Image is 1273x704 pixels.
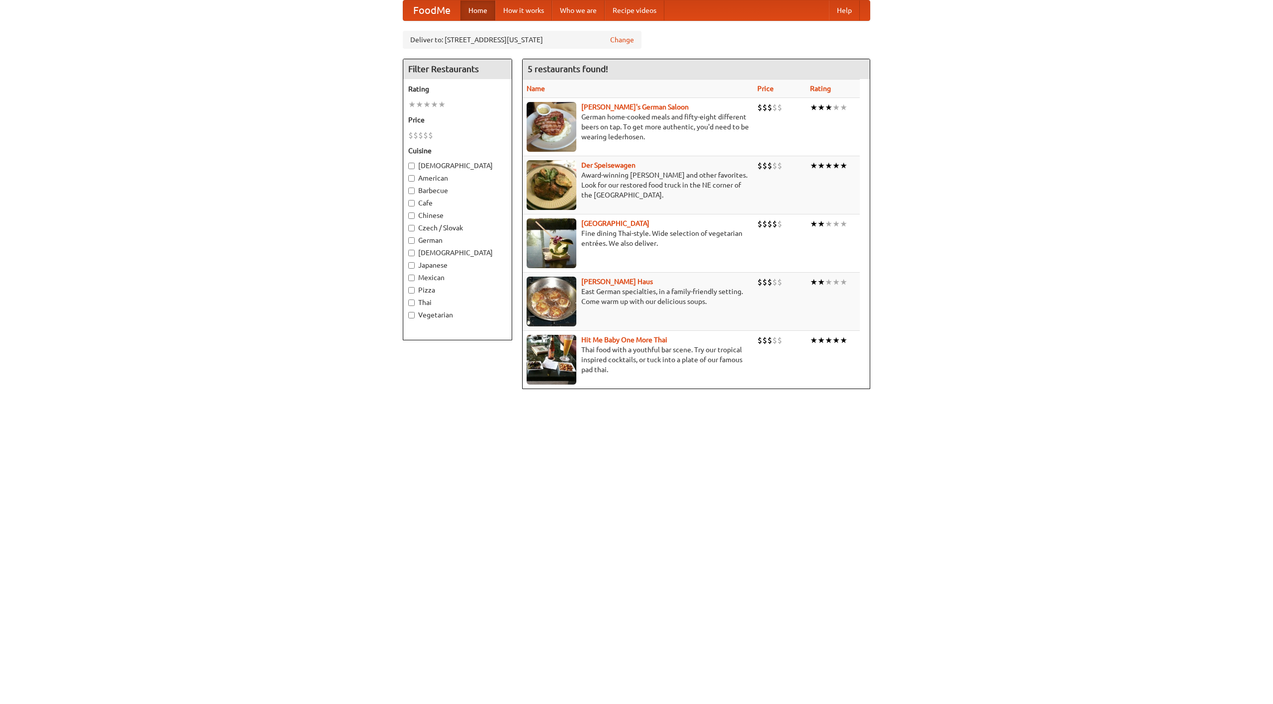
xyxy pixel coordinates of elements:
a: Recipe videos [605,0,664,20]
li: $ [767,335,772,346]
img: babythai.jpg [527,335,576,385]
li: $ [777,102,782,113]
li: ★ [818,218,825,229]
li: ★ [408,99,416,110]
li: ★ [810,335,818,346]
li: ★ [840,335,847,346]
ng-pluralize: 5 restaurants found! [528,64,608,74]
a: Der Speisewagen [581,161,636,169]
input: [DEMOGRAPHIC_DATA] [408,163,415,169]
li: ★ [810,160,818,171]
li: $ [772,277,777,288]
a: Hit Me Baby One More Thai [581,336,667,344]
li: $ [757,218,762,229]
label: Thai [408,298,507,307]
li: ★ [832,335,840,346]
li: $ [777,218,782,229]
li: ★ [825,335,832,346]
li: ★ [832,277,840,288]
li: ★ [825,277,832,288]
label: Vegetarian [408,310,507,320]
label: Japanese [408,260,507,270]
a: [GEOGRAPHIC_DATA] [581,219,649,227]
input: Pizza [408,287,415,294]
img: kohlhaus.jpg [527,277,576,326]
label: Czech / Slovak [408,223,507,233]
img: speisewagen.jpg [527,160,576,210]
li: $ [762,335,767,346]
li: ★ [818,102,825,113]
input: Thai [408,300,415,306]
label: American [408,173,507,183]
li: $ [762,218,767,229]
a: Change [610,35,634,45]
a: Who we are [552,0,605,20]
input: [DEMOGRAPHIC_DATA] [408,250,415,256]
li: $ [777,335,782,346]
li: $ [762,277,767,288]
li: $ [757,160,762,171]
label: Pizza [408,285,507,295]
a: Name [527,85,545,93]
li: ★ [423,99,431,110]
p: German home-cooked meals and fifty-eight different beers on tap. To get more authentic, you'd nee... [527,112,749,142]
a: FoodMe [403,0,460,20]
li: $ [418,130,423,141]
a: [PERSON_NAME] Haus [581,278,653,286]
li: ★ [825,102,832,113]
li: $ [413,130,418,141]
li: ★ [832,160,840,171]
li: ★ [818,277,825,288]
label: German [408,235,507,245]
li: ★ [840,277,847,288]
a: Home [460,0,495,20]
label: Chinese [408,210,507,220]
li: $ [767,218,772,229]
input: Czech / Slovak [408,225,415,231]
input: Mexican [408,275,415,281]
a: Rating [810,85,831,93]
div: Deliver to: [STREET_ADDRESS][US_STATE] [403,31,641,49]
h4: Filter Restaurants [403,59,512,79]
li: ★ [431,99,438,110]
li: $ [767,277,772,288]
li: ★ [810,218,818,229]
li: ★ [840,160,847,171]
li: $ [777,160,782,171]
li: ★ [832,102,840,113]
li: $ [772,218,777,229]
li: $ [757,277,762,288]
label: Cafe [408,198,507,208]
input: German [408,237,415,244]
input: American [408,175,415,182]
input: Vegetarian [408,312,415,318]
li: $ [408,130,413,141]
label: Barbecue [408,186,507,196]
li: $ [428,130,433,141]
li: $ [767,160,772,171]
li: $ [772,160,777,171]
label: Mexican [408,273,507,283]
li: $ [762,160,767,171]
li: $ [757,102,762,113]
label: [DEMOGRAPHIC_DATA] [408,161,507,171]
li: ★ [825,218,832,229]
a: Help [829,0,860,20]
a: [PERSON_NAME]'s German Saloon [581,103,689,111]
p: Award-winning [PERSON_NAME] and other favorites. Look for our restored food truck in the NE corne... [527,170,749,200]
input: Japanese [408,262,415,269]
p: Fine dining Thai-style. Wide selection of vegetarian entrées. We also deliver. [527,228,749,248]
li: $ [772,102,777,113]
li: ★ [840,102,847,113]
p: East German specialties, in a family-friendly setting. Come warm up with our delicious soups. [527,287,749,306]
img: satay.jpg [527,218,576,268]
li: $ [777,277,782,288]
li: ★ [832,218,840,229]
h5: Rating [408,84,507,94]
li: $ [772,335,777,346]
li: $ [762,102,767,113]
img: esthers.jpg [527,102,576,152]
li: $ [423,130,428,141]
